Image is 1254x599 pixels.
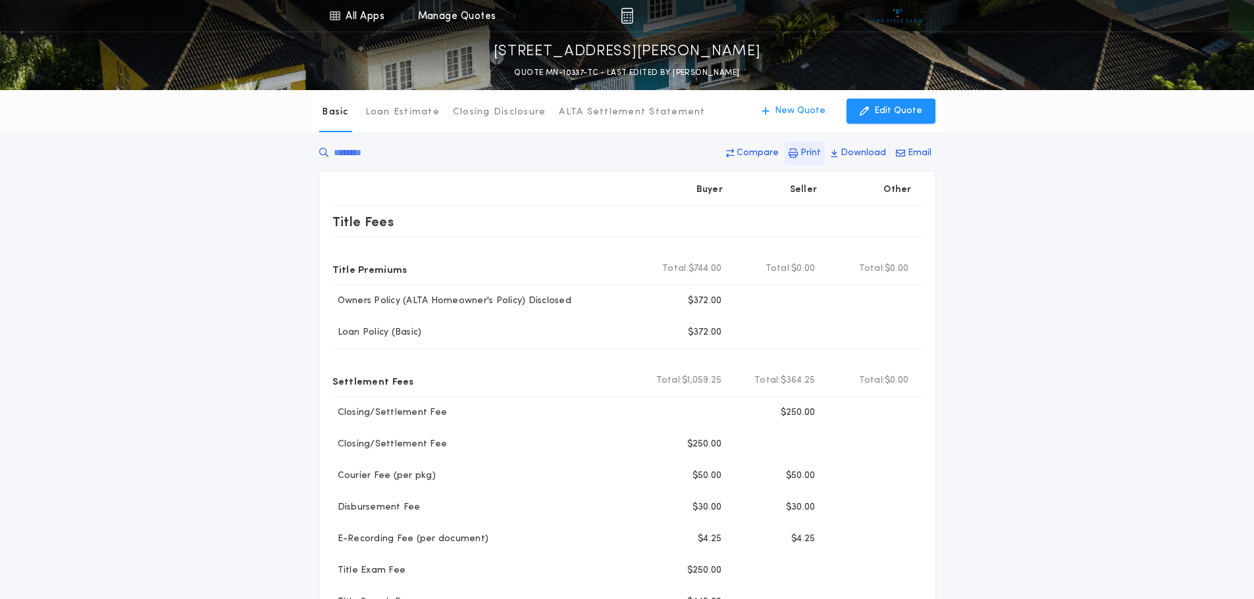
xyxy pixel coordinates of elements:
[785,141,825,165] button: Print
[847,99,935,124] button: Edit Quote
[692,501,722,514] p: $30.00
[453,106,546,119] p: Closing Disclosure
[656,374,683,387] b: Total:
[827,141,890,165] button: Download
[885,374,908,387] span: $0.00
[662,262,689,276] b: Total:
[332,370,414,391] p: Settlement Fees
[322,106,348,119] p: Basic
[859,262,885,276] b: Total:
[332,438,448,451] p: Closing/Settlement Fee
[559,106,705,119] p: ALTA Settlement Statement
[786,469,816,483] p: $50.00
[781,374,816,387] span: $364.25
[689,262,722,276] span: $744.00
[873,9,922,22] img: vs-icon
[766,262,792,276] b: Total:
[365,106,440,119] p: Loan Estimate
[332,469,436,483] p: Courier Fee (per pkg)
[332,258,407,279] p: Title Premiums
[332,501,421,514] p: Disbursement Fee
[692,469,722,483] p: $50.00
[790,183,818,197] p: Seller
[494,41,761,62] p: [STREET_ADDRESS][PERSON_NAME]
[332,564,406,577] p: Title Exam Fee
[883,183,911,197] p: Other
[859,374,885,387] b: Total:
[722,141,783,165] button: Compare
[874,105,922,118] p: Edit Quote
[775,105,825,118] p: New Quote
[791,533,815,546] p: $4.25
[800,147,821,160] p: Print
[748,99,839,124] button: New Quote
[885,262,908,276] span: $0.00
[892,141,935,165] button: Email
[332,295,571,308] p: Owners Policy (ALTA Homeowner's Policy) Disclosed
[332,533,489,546] p: E-Recording Fee (per document)
[698,533,721,546] p: $4.25
[332,326,422,339] p: Loan Policy (Basic)
[688,295,722,308] p: $372.00
[514,66,739,80] p: QUOTE MN-10337-TC - LAST EDITED BY [PERSON_NAME]
[737,147,779,160] p: Compare
[781,406,816,419] p: $250.00
[754,374,781,387] b: Total:
[841,147,886,160] p: Download
[621,8,633,24] img: img
[687,564,722,577] p: $250.00
[696,183,723,197] p: Buyer
[682,374,721,387] span: $1,059.25
[688,326,722,339] p: $372.00
[908,147,931,160] p: Email
[791,262,815,276] span: $0.00
[332,406,448,419] p: Closing/Settlement Fee
[786,501,816,514] p: $30.00
[687,438,722,451] p: $250.00
[332,211,394,232] p: Title Fees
